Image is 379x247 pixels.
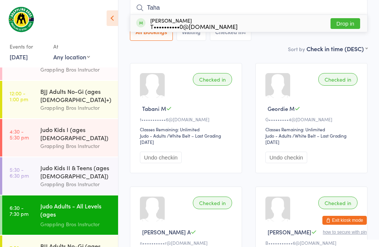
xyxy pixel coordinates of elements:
button: Checked in4 [210,24,252,41]
div: G•••••••••4@[DOMAIN_NAME] [265,116,360,122]
div: Judo Kids II & Teens (ages [DEMOGRAPHIC_DATA]) [40,164,112,180]
div: Grappling Bros Instructor [40,103,112,112]
div: t•••••••••••6@[DOMAIN_NAME] [140,116,234,122]
a: 12:00 -1:00 pmBJJ Adults No-Gi (ages [DEMOGRAPHIC_DATA]+)Grappling Bros Instructor [2,81,118,118]
a: 5:30 -6:30 pmJudo Kids II & Teens (ages [DEMOGRAPHIC_DATA])Grappling Bros Instructor [2,157,118,195]
div: [PERSON_NAME] [150,17,238,29]
time: 6:30 - 7:30 pm [10,205,28,217]
button: All Bookings [130,24,173,41]
span: Geordie M [268,105,295,112]
span: / White Belt – Last Grading [DATE] [140,132,221,145]
a: 4:30 -5:30 pmJudo Kids I (ages [DEMOGRAPHIC_DATA])Grappling Bros Instructor [2,119,118,157]
div: Check in time (DESC) [306,45,368,53]
div: T••••••••••0@[DOMAIN_NAME] [150,23,238,29]
div: Classes Remaining: Unlimited [140,126,234,132]
div: Judo Adults - All Levels (ages [DEMOGRAPHIC_DATA]+) [40,202,112,220]
div: Grappling Bros Instructor [40,142,112,150]
time: 12:00 - 1:00 pm [10,90,28,102]
button: Drop in [331,18,360,29]
span: / White Belt – Last Grading [DATE] [265,132,346,145]
button: how to secure with pin [323,230,367,235]
span: [PERSON_NAME] A [142,228,191,236]
div: Checked in [318,197,358,209]
div: Checked in [318,73,358,86]
a: 6:30 -7:30 pmJudo Adults - All Levels (ages [DEMOGRAPHIC_DATA]+)Grappling Bros Instructor [2,195,118,235]
button: Waiting [177,24,206,41]
div: Grappling Bros Instructor [40,220,112,228]
time: 5:30 - 6:30 pm [10,167,29,178]
div: Grappling Bros Instructor [40,180,112,188]
div: Judo - Adults [265,132,291,139]
div: 4 [243,29,246,35]
img: Grappling Bros Wollongong [7,6,35,33]
button: Exit kiosk mode [322,216,367,225]
div: Checked in [193,197,232,209]
div: n••••••••••r@[DOMAIN_NAME] [140,240,234,246]
span: [PERSON_NAME] [268,228,311,236]
span: Tabani M [142,105,166,112]
div: BJJ Adults No-Gi (ages [DEMOGRAPHIC_DATA]+) [40,87,112,103]
button: Undo checkin [265,152,307,163]
div: Checked in [193,73,232,86]
label: Sort by [288,45,305,53]
div: At [53,40,90,53]
button: Undo checkin [140,152,182,163]
div: Judo Kids I (ages [DEMOGRAPHIC_DATA]) [40,125,112,142]
div: B•••••••••••6@[DOMAIN_NAME] [265,240,360,246]
div: Any location [53,53,90,61]
div: Judo - Adults [140,132,166,139]
time: 4:30 - 5:30 pm [10,128,29,140]
div: Classes Remaining: Unlimited [265,126,360,132]
a: [DATE] [10,53,28,61]
div: Events for [10,40,46,53]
